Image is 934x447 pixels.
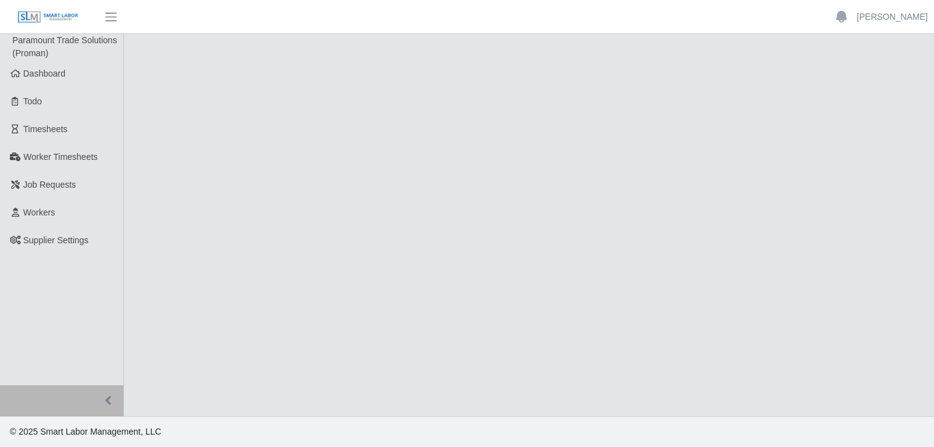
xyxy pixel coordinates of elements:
span: Job Requests [23,180,76,190]
span: Supplier Settings [23,235,89,245]
span: © 2025 Smart Labor Management, LLC [10,427,161,437]
span: Timesheets [23,124,68,134]
span: Todo [23,96,42,106]
span: Paramount Trade Solutions (Proman) [12,35,117,58]
img: SLM Logo [17,10,79,24]
span: Dashboard [23,69,66,78]
span: Worker Timesheets [23,152,97,162]
span: Workers [23,207,56,217]
a: [PERSON_NAME] [857,10,928,23]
